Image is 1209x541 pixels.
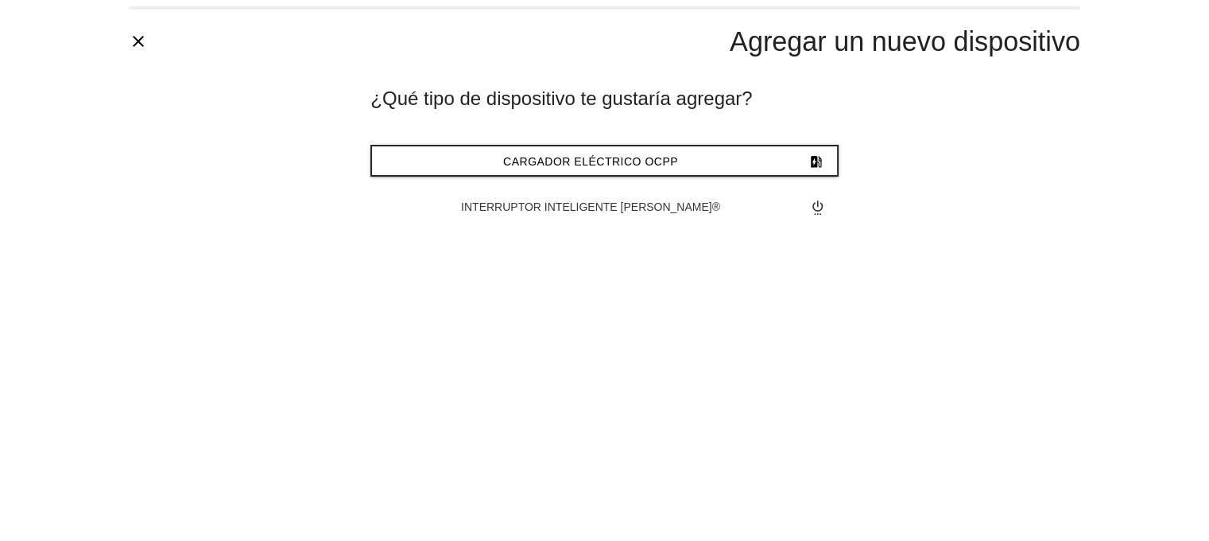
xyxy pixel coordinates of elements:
button: Cargador eléctrico OCPPev_station [370,145,838,177]
i: close [129,32,148,51]
div: ¿Qué tipo de dispositivo te gustaría agregar? [370,84,838,113]
button: Interruptor inteligente [PERSON_NAME]®settings_power [370,193,838,221]
i: ev_station [808,146,824,177]
span: Cargador eléctrico OCPP [503,155,678,168]
span: Interruptor inteligente [PERSON_NAME]® [461,200,720,213]
span: Agregar un nuevo dispositivo [730,26,1080,56]
i: settings_power [810,193,826,221]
